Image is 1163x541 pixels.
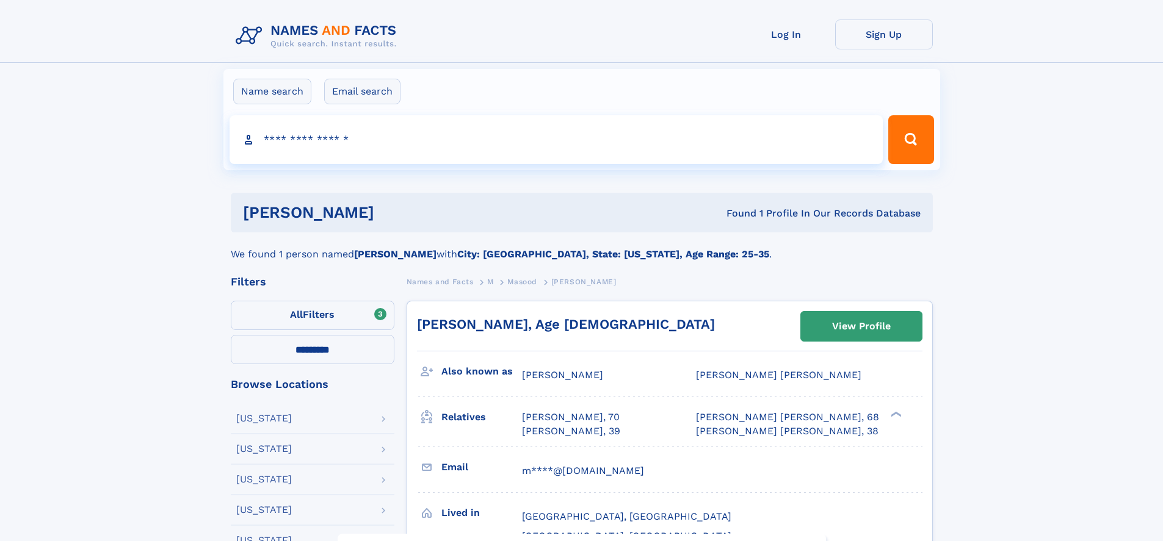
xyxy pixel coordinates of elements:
[417,317,715,332] a: [PERSON_NAME], Age [DEMOGRAPHIC_DATA]
[231,379,394,390] div: Browse Locations
[441,457,522,478] h3: Email
[441,407,522,428] h3: Relatives
[835,20,933,49] a: Sign Up
[522,369,603,381] span: [PERSON_NAME]
[522,425,620,438] a: [PERSON_NAME], 39
[324,79,400,104] label: Email search
[487,274,494,289] a: M
[888,410,902,418] div: ❯
[457,248,769,260] b: City: [GEOGRAPHIC_DATA], State: [US_STATE], Age Range: 25-35
[550,207,921,220] div: Found 1 Profile In Our Records Database
[236,444,292,454] div: [US_STATE]
[551,278,617,286] span: [PERSON_NAME]
[522,410,620,424] a: [PERSON_NAME], 70
[696,410,879,424] a: [PERSON_NAME] [PERSON_NAME], 68
[231,301,394,330] label: Filters
[236,475,292,484] div: [US_STATE]
[230,115,883,164] input: search input
[696,369,861,381] span: [PERSON_NAME] [PERSON_NAME]
[233,79,311,104] label: Name search
[407,274,474,289] a: Names and Facts
[231,232,933,262] div: We found 1 person named with .
[290,309,303,320] span: All
[231,276,394,287] div: Filters
[801,312,922,341] a: View Profile
[696,425,879,438] a: [PERSON_NAME] [PERSON_NAME], 38
[737,20,835,49] a: Log In
[243,205,551,220] h1: [PERSON_NAME]
[236,414,292,423] div: [US_STATE]
[888,115,933,164] button: Search Button
[354,248,437,260] b: [PERSON_NAME]
[507,278,537,286] span: Masood
[832,312,891,340] div: View Profile
[236,505,292,515] div: [US_STATE]
[441,361,522,382] h3: Also known as
[487,278,494,286] span: M
[231,20,407,52] img: Logo Names and Facts
[507,274,537,289] a: Masood
[522,511,731,522] span: [GEOGRAPHIC_DATA], [GEOGRAPHIC_DATA]
[441,503,522,523] h3: Lived in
